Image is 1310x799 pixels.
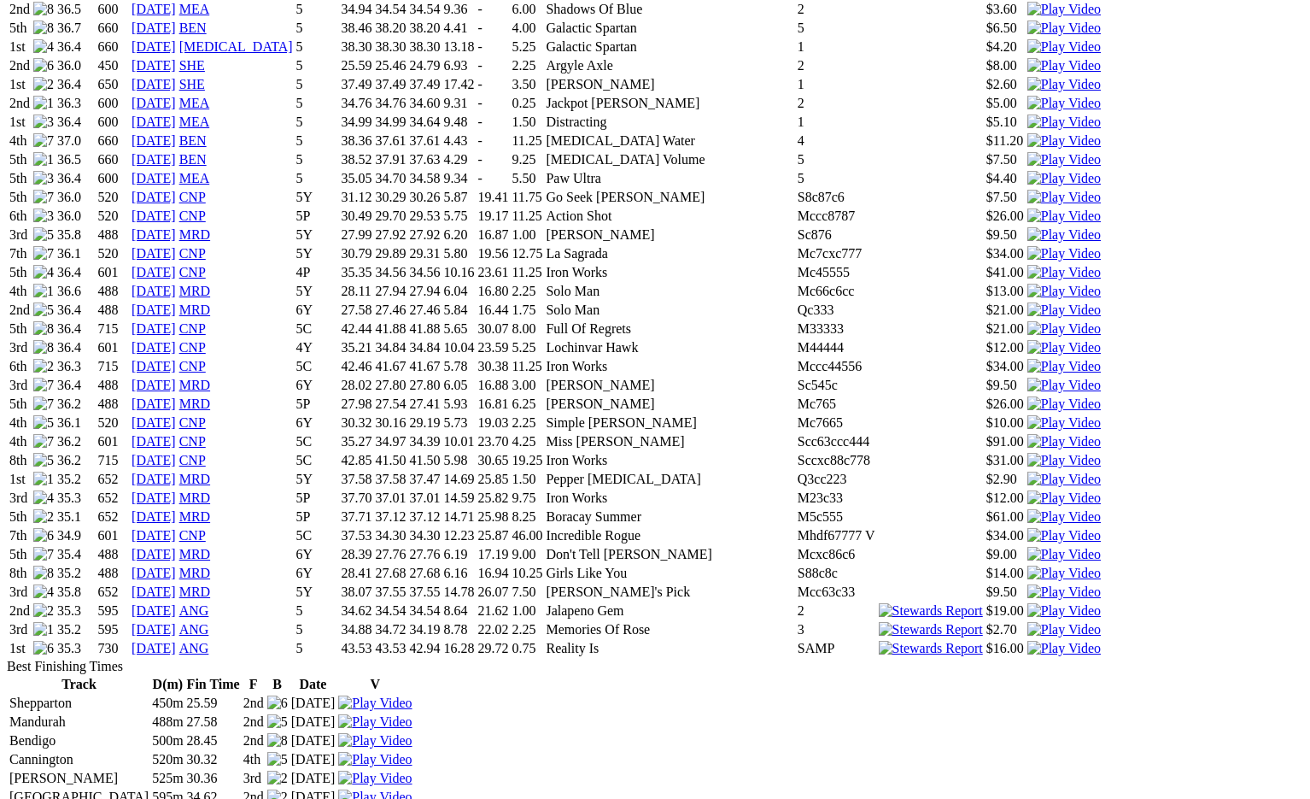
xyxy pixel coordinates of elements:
[9,132,31,150] td: 4th
[442,114,475,131] td: 9.48
[179,509,210,524] a: MRD
[1027,58,1101,73] a: Watch Replay on Watchdog
[179,171,210,185] a: MEA
[1027,2,1101,17] img: Play Video
[132,603,176,618] a: [DATE]
[33,547,54,562] img: 7
[374,20,406,37] td: 38.20
[179,58,205,73] a: SHE
[1027,585,1101,600] img: Play Video
[97,20,130,37] td: 660
[1027,303,1101,317] a: View replay
[33,359,54,374] img: 2
[1027,190,1101,205] img: Play Video
[179,585,210,599] a: MRD
[179,622,209,637] a: ANG
[1027,603,1101,619] img: Play Video
[132,2,176,16] a: [DATE]
[374,132,406,150] td: 37.61
[1027,133,1101,149] img: Play Video
[442,132,475,150] td: 4.43
[1027,77,1101,91] a: Watch Replay on Watchdog
[338,714,412,730] img: Play Video
[797,76,876,93] td: 1
[97,57,130,74] td: 450
[132,509,176,524] a: [DATE]
[179,491,210,505] a: MRD
[1027,491,1101,505] a: View replay
[1027,96,1101,110] a: Watch Replay on Watchdog
[132,641,176,655] a: [DATE]
[1027,21,1101,36] img: Play Video
[33,472,54,487] img: 1
[408,38,441,56] td: 38.30
[338,771,412,785] a: Watch Replay on Watchdog
[33,171,54,186] img: 3
[1027,227,1101,242] a: View replay
[1027,491,1101,506] img: Play Video
[545,38,794,56] td: Galactic Spartan
[545,114,794,131] td: Distracting
[56,114,96,131] td: 36.4
[408,1,441,18] td: 34.54
[179,528,206,543] a: CNP
[97,1,130,18] td: 600
[179,547,210,561] a: MRD
[132,472,176,486] a: [DATE]
[338,714,412,729] a: View replay
[1027,453,1101,468] img: Play Video
[132,58,176,73] a: [DATE]
[1027,321,1101,336] a: View replay
[1027,115,1101,129] a: Watch Replay on Watchdog
[985,1,1025,18] td: $3.60
[179,227,210,242] a: MRD
[295,1,339,18] td: 5
[179,340,206,355] a: CNP
[33,622,54,637] img: 1
[1027,641,1101,655] a: View replay
[132,303,176,317] a: [DATE]
[179,603,209,618] a: ANG
[9,20,31,37] td: 5th
[179,209,206,223] a: CNP
[179,359,206,373] a: CNP
[340,76,372,93] td: 37.49
[1027,566,1101,580] a: View replay
[56,1,96,18] td: 36.5
[33,321,54,337] img: 8
[33,528,54,543] img: 6
[374,57,406,74] td: 25.46
[477,132,509,150] td: -
[545,57,794,74] td: Argyle Axle
[338,752,412,767] img: Play Video
[33,453,54,468] img: 5
[9,1,31,18] td: 2nd
[97,114,130,131] td: 600
[33,491,54,506] img: 4
[1027,77,1101,92] img: Play Video
[179,152,207,167] a: BEN
[374,95,406,112] td: 34.76
[179,566,210,580] a: MRD
[132,284,176,298] a: [DATE]
[132,378,176,392] a: [DATE]
[442,1,475,18] td: 9.36
[179,21,207,35] a: BEN
[33,190,54,205] img: 7
[267,714,288,730] img: 5
[1027,171,1101,185] a: Watch Replay on Watchdog
[1027,397,1101,412] img: Play Video
[132,528,176,543] a: [DATE]
[132,39,176,54] a: [DATE]
[1027,528,1101,543] a: View replay
[132,115,176,129] a: [DATE]
[511,20,543,37] td: 4.00
[545,20,794,37] td: Galactic Spartan
[132,340,176,355] a: [DATE]
[1027,397,1101,411] a: View replay
[33,152,54,167] img: 1
[179,2,210,16] a: MEA
[179,378,210,392] a: MRD
[985,132,1025,150] td: $11.20
[33,246,54,261] img: 7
